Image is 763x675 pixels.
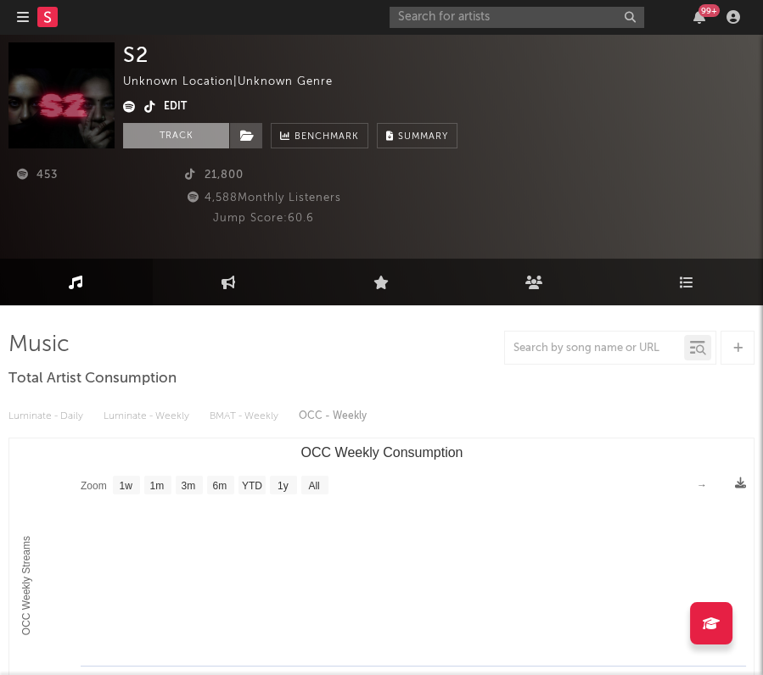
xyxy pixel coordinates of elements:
[398,132,448,142] span: Summary
[213,480,227,492] text: 6m
[123,72,352,92] div: Unknown Location | Unknown Genre
[123,123,229,148] button: Track
[150,480,165,492] text: 1m
[271,123,368,148] a: Benchmark
[120,480,133,492] text: 1w
[20,536,32,635] text: OCC Weekly Streams
[185,170,244,181] span: 21,800
[390,7,644,28] input: Search for artists
[81,480,107,492] text: Zoom
[693,10,705,24] button: 99+
[242,480,262,492] text: YTD
[301,445,463,460] text: OCC Weekly Consumption
[295,127,359,148] span: Benchmark
[278,480,289,492] text: 1y
[505,342,684,355] input: Search by song name or URL
[17,170,58,181] span: 453
[308,480,319,492] text: All
[698,4,720,17] div: 99 +
[377,123,457,148] button: Summary
[697,479,707,491] text: →
[123,42,149,67] div: S2
[182,480,196,492] text: 3m
[8,369,177,389] span: Total Artist Consumption
[185,192,341,204] span: 4,588 Monthly Listeners
[213,213,314,224] span: Jump Score: 60.6
[164,98,187,118] button: Edit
